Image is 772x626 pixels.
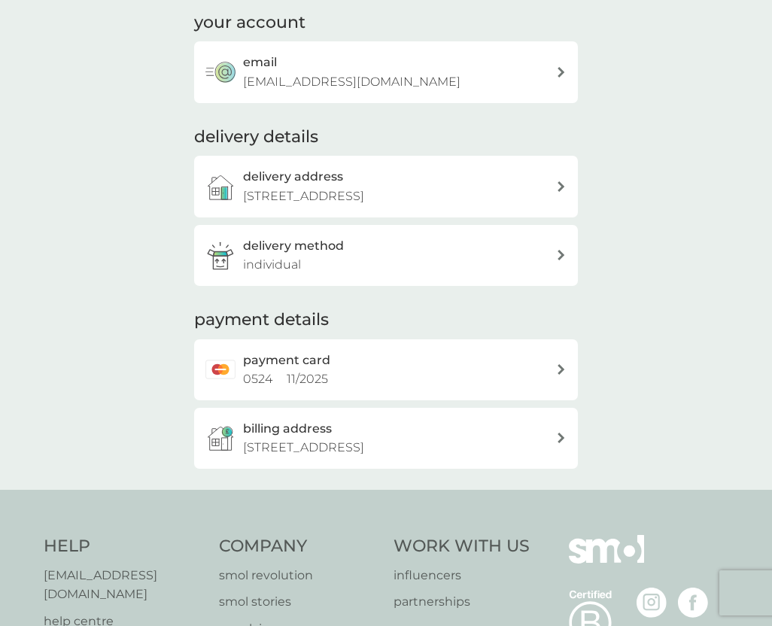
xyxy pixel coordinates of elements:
h3: email [243,53,277,72]
a: smol revolution [219,566,379,585]
h3: billing address [243,419,332,439]
h4: Company [219,535,379,558]
img: visit the smol Instagram page [637,588,667,618]
h2: delivery details [194,126,318,149]
button: billing address[STREET_ADDRESS] [194,408,578,469]
h2: payment details [194,308,329,332]
p: individual [243,255,301,275]
img: smol [569,535,644,586]
button: email[EMAIL_ADDRESS][DOMAIN_NAME] [194,41,578,102]
a: payment card0524 11/2025 [194,339,578,400]
h4: Work With Us [394,535,530,558]
a: [EMAIL_ADDRESS][DOMAIN_NAME] [44,566,204,604]
a: influencers [394,566,530,585]
h4: Help [44,535,204,558]
h2: your account [194,11,305,35]
a: partnerships [394,592,530,612]
h2: payment card [243,351,330,370]
p: [STREET_ADDRESS] [243,438,364,457]
p: [EMAIL_ADDRESS][DOMAIN_NAME] [243,72,460,92]
h3: delivery method [243,236,344,256]
h3: delivery address [243,167,343,187]
span: 11 / 2025 [287,372,328,386]
img: visit the smol Facebook page [678,588,708,618]
a: delivery methodindividual [194,225,578,286]
a: smol stories [219,592,379,612]
span: 0524 [243,372,272,386]
a: delivery address[STREET_ADDRESS] [194,156,578,217]
p: [STREET_ADDRESS] [243,187,364,206]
